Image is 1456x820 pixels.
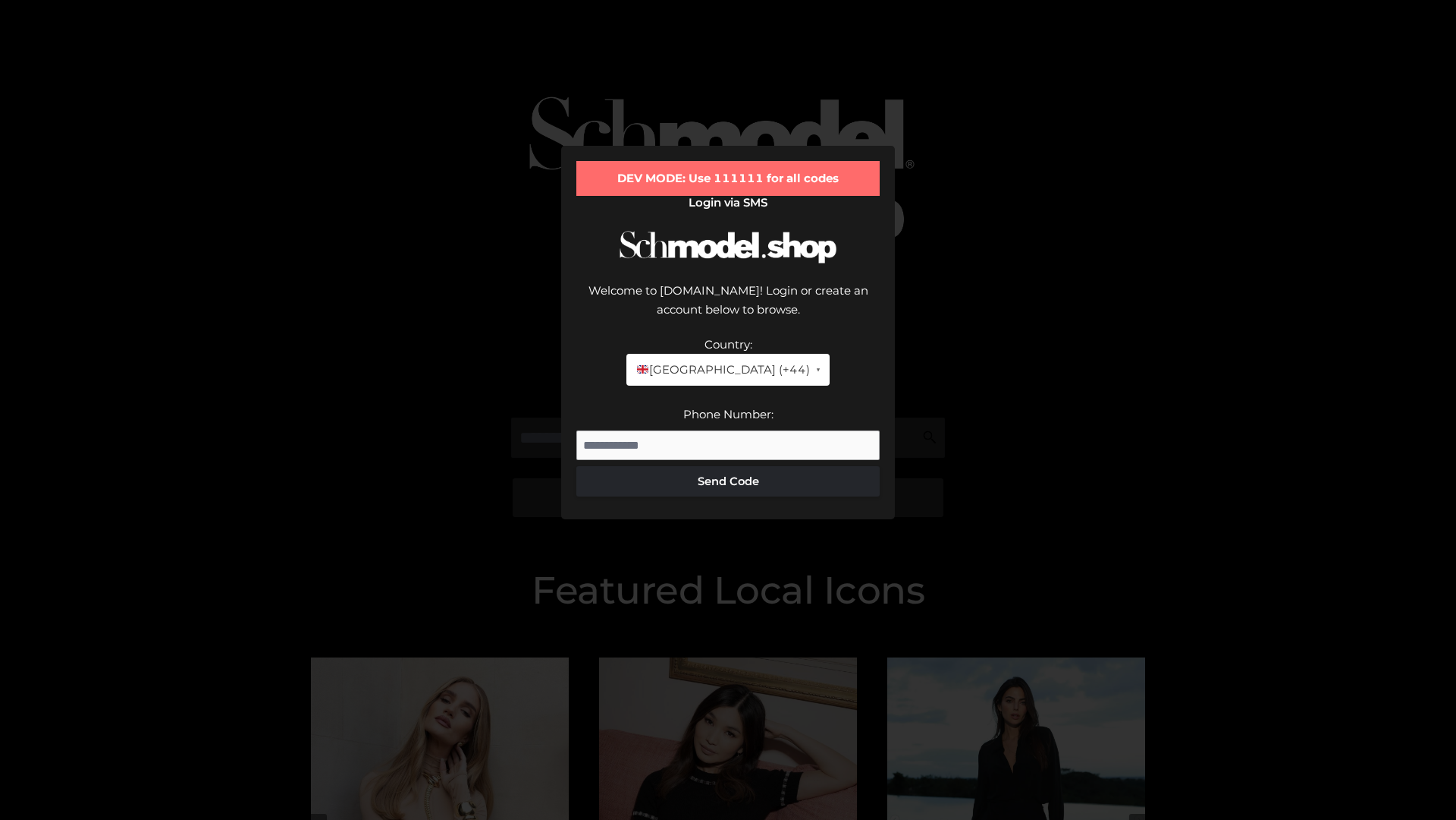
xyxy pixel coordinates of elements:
img: 🇬🇧 [637,364,648,375]
button: Send Code [576,466,880,497]
img: Schmodel Logo [614,217,842,277]
label: Phone Number: [683,407,773,421]
h2: Login via SMS [576,196,880,210]
div: DEV MODE: Use 111111 for all codes [576,161,880,196]
div: Welcome to [DOMAIN_NAME]! Login or create an account below to browse. [576,281,880,335]
label: Country: [704,337,752,352]
span: [GEOGRAPHIC_DATA] (+44) [635,360,809,380]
